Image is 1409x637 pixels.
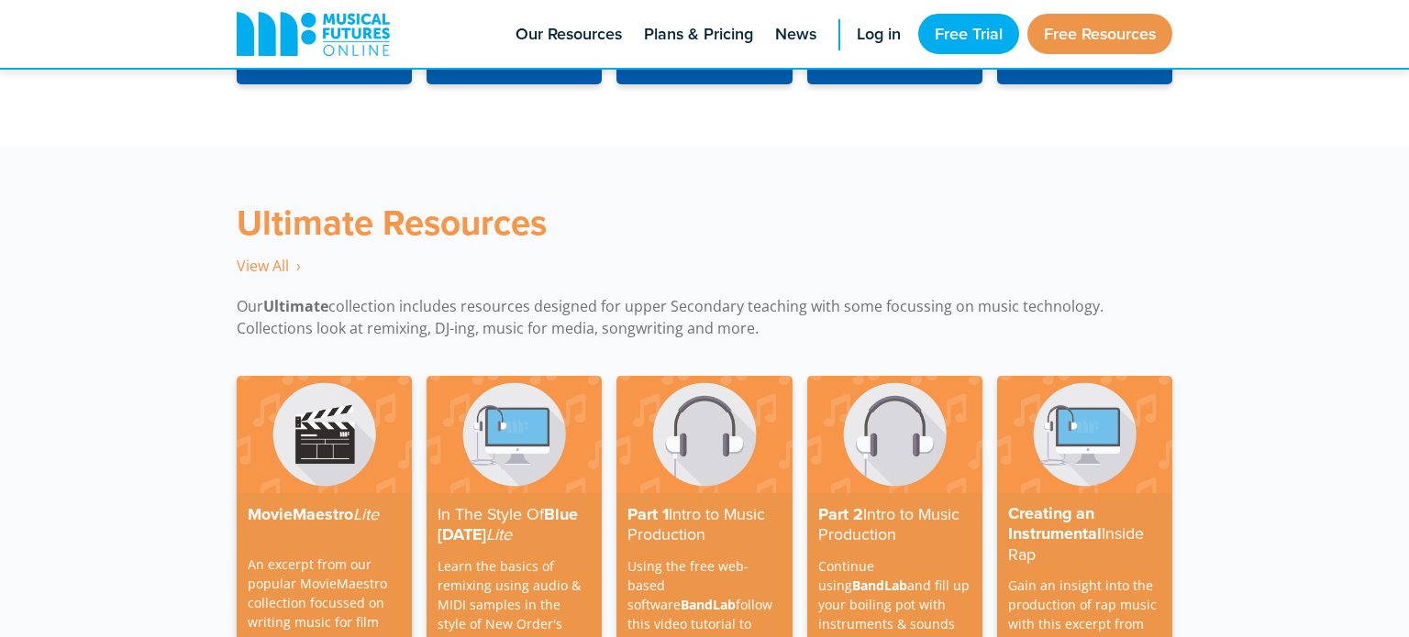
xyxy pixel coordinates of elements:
strong: Lite [486,522,512,545]
span: Plans & Pricing [644,22,753,47]
h4: MovieMaestro [248,504,401,525]
p: Continue using and fill up your boiling pot with instruments & sounds [818,556,971,633]
strong: BandLab [852,577,907,594]
a: Free Resources [1027,14,1172,54]
h4: Part 1 [627,504,781,545]
h4: Part 2 [818,504,971,545]
strong: BandLab [681,596,736,613]
h4: Creating an Instrumental [1008,504,1161,566]
h4: Blue [DATE] [438,504,591,545]
span: News [775,22,816,47]
strong: Inside Rap [1008,522,1144,566]
p: Our collection includes resources designed for upper Secondary teaching with some focussing on mu... [237,295,1172,339]
span: View All ‎ › [237,256,301,276]
a: View All ‎ › [237,256,301,277]
span: Log in [857,22,901,47]
a: Free Trial [918,14,1019,54]
strong: Intro to Music Production [627,502,765,546]
strong: Ultimate [263,296,328,316]
strong: Intro to Music Production [818,502,960,546]
p: An excerpt from our popular MovieMaestro collection focussed on writing music for film [248,535,401,632]
strong: In The Style Of [438,502,544,525]
strong: Lite [353,502,379,525]
span: Our Resources [516,22,622,47]
strong: Ultimate Resources [237,197,547,247]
